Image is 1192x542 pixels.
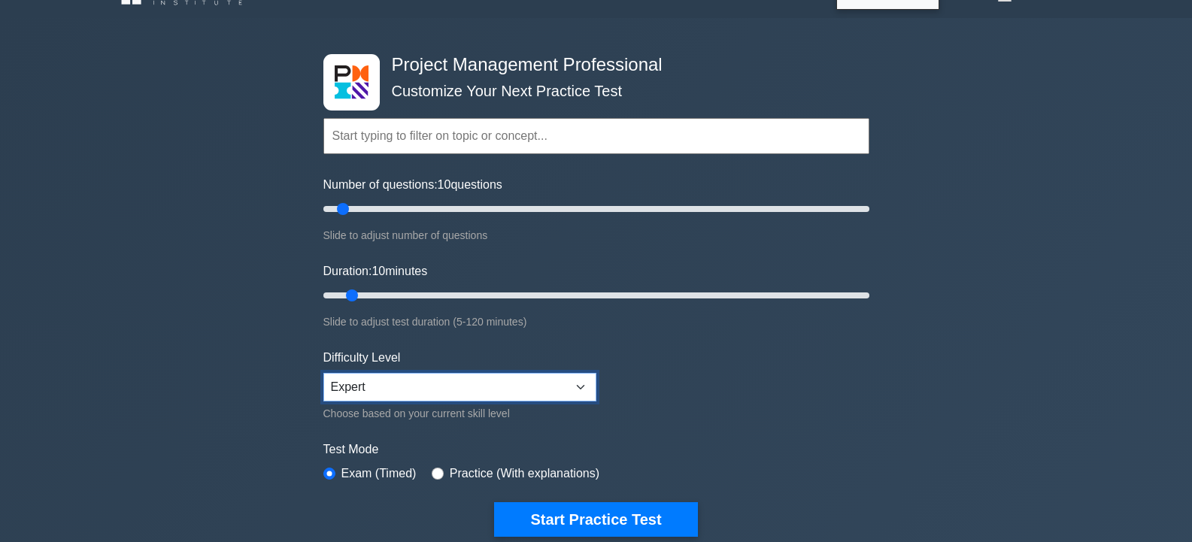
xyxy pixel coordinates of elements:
label: Practice (With explanations) [450,465,599,483]
button: Start Practice Test [494,502,697,537]
label: Test Mode [323,441,869,459]
span: 10 [372,265,385,277]
div: Choose based on your current skill level [323,404,596,422]
h4: Project Management Professional [386,54,796,76]
label: Duration: minutes [323,262,428,280]
input: Start typing to filter on topic or concept... [323,118,869,154]
label: Number of questions: questions [323,176,502,194]
span: 10 [438,178,451,191]
label: Exam (Timed) [341,465,417,483]
div: Slide to adjust test duration (5-120 minutes) [323,313,869,331]
div: Slide to adjust number of questions [323,226,869,244]
label: Difficulty Level [323,349,401,367]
